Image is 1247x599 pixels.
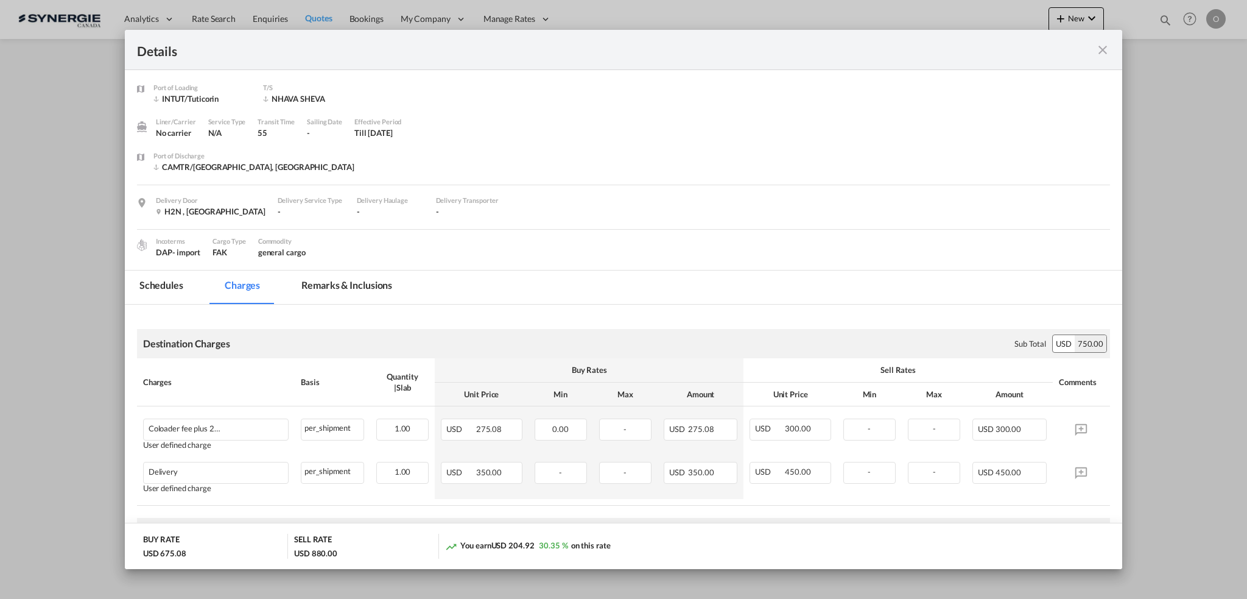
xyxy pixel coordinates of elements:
th: Unit Price [435,383,528,406]
md-dialog: Port of Loading ... [125,30,1122,569]
div: T/S [263,82,360,93]
div: Effective Period [354,116,401,127]
div: INTUT/Tuticorin [153,93,251,104]
div: 55 [258,127,295,138]
span: 300.00 [996,424,1021,434]
div: User defined charge [143,441,289,450]
th: Max [902,383,966,406]
div: 750.00 [1075,335,1106,352]
span: USD [755,424,783,433]
span: USD 204.92 [491,541,535,550]
div: per_shipment [301,463,364,478]
span: - [933,424,936,433]
div: Delivery [149,467,178,477]
div: Quantity | Slab [376,371,429,393]
div: FAK [213,247,246,258]
div: Delivery Transporter [436,195,503,206]
div: No carrier [156,127,196,138]
div: BUY RATE [143,534,180,548]
th: Unit Price [743,383,837,406]
span: 300.00 [785,424,810,433]
div: Port of Discharge [153,151,354,161]
div: - [357,206,424,217]
div: DAP [156,247,200,258]
span: USD [755,467,783,477]
th: Max [593,383,658,406]
div: Coloader fee plus 25usd disbursment [149,424,222,433]
div: Cargo Type [213,236,246,247]
span: 350.00 [688,467,714,477]
div: - import [172,247,200,258]
div: Delivery Haulage [357,195,424,206]
md-icon: icon-close fg-AAA8AD m-0 cursor [1095,43,1110,57]
div: NHAVA SHEVA [263,93,360,104]
span: 1.00 [395,467,411,477]
span: 450.00 [996,467,1021,477]
div: Delivery Service Type [278,195,345,206]
span: 450.00 [785,467,810,477]
div: Destination Charges [143,337,230,350]
div: Delivery Door [156,195,265,206]
div: - [307,127,342,138]
img: cargo.png [135,238,149,252]
md-pagination-wrapper: Use the left and right arrow keys to navigate between tabs [125,271,419,304]
span: - [868,467,871,477]
div: Basis [301,377,364,388]
span: USD [669,424,687,434]
div: USD 675.08 [143,548,186,559]
div: Liner/Carrier [156,116,196,127]
md-tab-item: Schedules [125,271,198,304]
div: User defined charge [143,484,289,493]
span: 0.00 [552,424,569,434]
span: general cargo [258,247,306,257]
div: - [436,206,503,217]
span: 350.00 [476,467,502,477]
span: USD [446,424,474,434]
div: Charges [143,377,289,388]
div: per_shipment [301,419,364,434]
div: USD 880.00 [294,548,337,559]
span: - [868,424,871,433]
span: USD [446,467,474,477]
span: 275.08 [476,424,502,434]
div: CAMTR/Montreal, QC [153,161,354,172]
div: Sell Rates [750,364,1046,375]
span: - [559,467,562,477]
div: H2N , Canada [156,206,265,217]
div: Commodity [258,236,306,247]
div: Incoterms [156,236,200,247]
div: Sailing Date [307,116,342,127]
th: Min [837,383,902,406]
div: Buy Rates [441,364,737,375]
div: Port of Loading [153,82,251,93]
span: N/A [208,128,222,138]
span: USD [978,424,994,434]
th: Amount [966,383,1053,406]
span: 1.00 [395,424,411,433]
div: Sub Total [1014,338,1046,349]
span: 30.35 % [539,541,567,550]
span: - [623,467,627,477]
div: Service Type [208,116,246,127]
div: SELL RATE [294,534,332,548]
th: Amount [658,383,744,406]
span: - [623,424,627,434]
div: - [278,206,345,217]
div: Transit Time [258,116,295,127]
span: 275.08 [688,424,714,434]
span: - [933,467,936,477]
div: Details [137,42,1013,57]
div: Till 23 Oct 2025 [354,127,393,138]
md-tab-item: Charges [210,271,275,304]
span: USD [978,467,994,477]
th: Min [529,383,593,406]
md-icon: icon-trending-up [445,541,457,553]
md-tab-item: Remarks & Inclusions [287,271,407,304]
div: USD [1053,335,1075,352]
th: Comments [1053,358,1110,406]
div: You earn on this rate [445,540,610,553]
span: USD [669,467,687,477]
